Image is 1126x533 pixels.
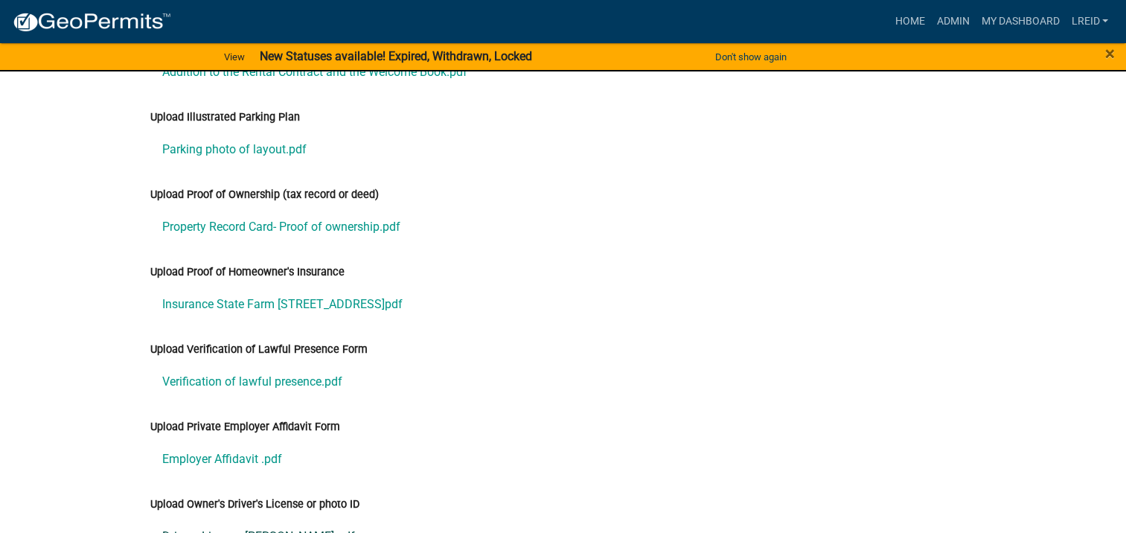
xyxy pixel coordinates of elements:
button: Don't show again [709,45,793,69]
a: Home [889,7,930,36]
button: Close [1105,45,1115,63]
a: Property Record Card- Proof of ownership.pdf [150,209,976,245]
label: Upload Proof of Ownership (tax record or deed) [150,190,379,200]
label: Upload Proof of Homeowner's Insurance [150,267,345,278]
a: Insurance State Farm [STREET_ADDRESS]pdf [150,287,976,322]
a: View [218,45,251,69]
strong: New Statuses available! Expired, Withdrawn, Locked [260,49,532,63]
a: Employer Affidavit .pdf [150,441,976,477]
label: Upload Private Employer Affidavit Form [150,422,340,433]
label: Upload Verification of Lawful Presence Form [150,345,368,355]
a: Parking photo of layout.pdf [150,132,976,167]
span: × [1105,43,1115,64]
label: Upload Owner's Driver's License or photo ID [150,500,359,510]
a: Admin [930,7,975,36]
a: My Dashboard [975,7,1065,36]
a: LREID [1065,7,1114,36]
label: Upload Illustrated Parking Plan [150,112,300,123]
a: Verification of lawful presence.pdf [150,364,976,400]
